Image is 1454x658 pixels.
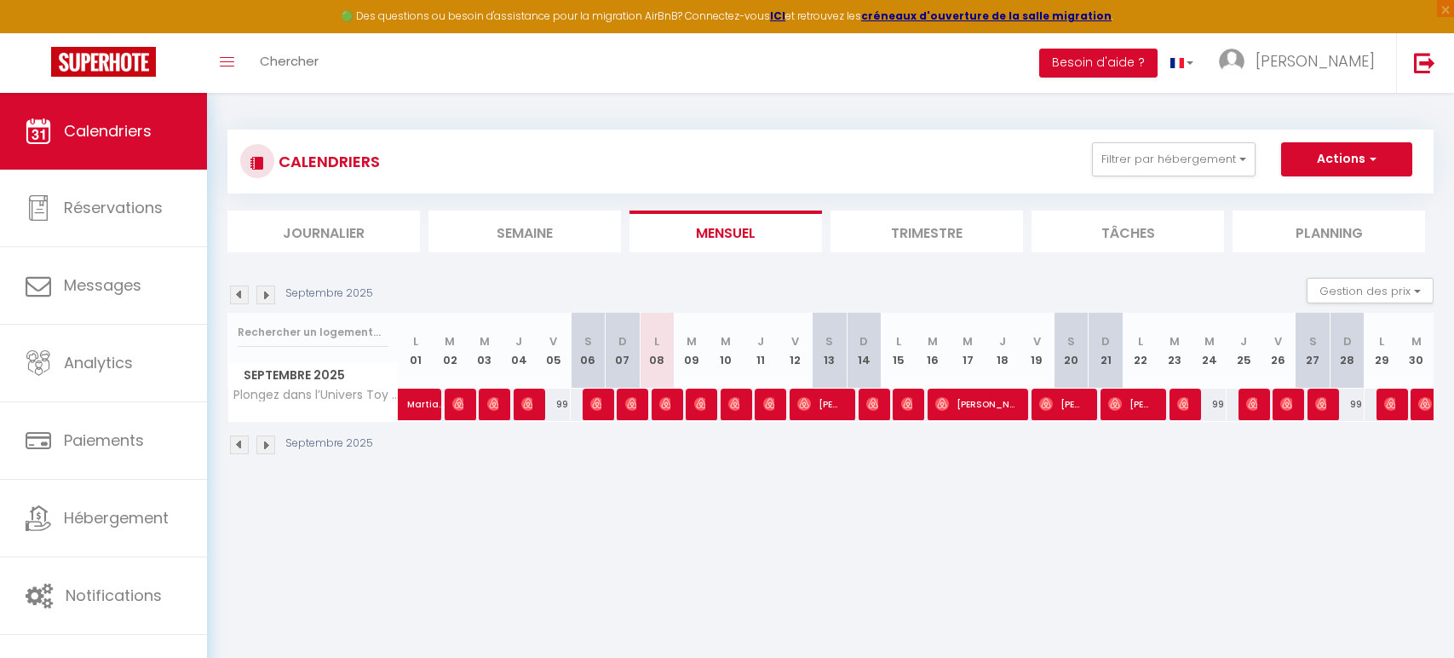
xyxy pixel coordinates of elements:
th: 15 [882,313,917,389]
span: [PERSON_NAME] [590,388,601,420]
img: ... [1219,49,1244,74]
button: Besoin d'aide ? [1039,49,1158,78]
abbr: J [1240,333,1247,349]
th: 18 [985,313,1020,389]
abbr: V [791,333,799,349]
div: 99 [1330,389,1365,420]
span: [PERSON_NAME] [659,388,670,420]
th: 12 [778,313,813,389]
abbr: D [859,333,868,349]
abbr: V [1033,333,1041,349]
span: [PERSON_NAME] [797,388,842,420]
span: Martial Doo [407,379,446,412]
span: Analytics [64,352,133,373]
span: [PERSON_NAME] [1256,50,1375,72]
span: [PERSON_NAME] [1315,388,1326,420]
li: Mensuel [629,211,822,252]
strong: ICI [770,9,785,23]
abbr: S [584,333,592,349]
th: 03 [468,313,503,389]
span: [PERSON_NAME] [1246,388,1257,420]
abbr: D [1101,333,1110,349]
abbr: D [618,333,627,349]
button: Gestion des prix [1307,278,1434,303]
span: [PERSON_NAME] [694,388,705,420]
span: [PERSON_NAME] [625,388,636,420]
th: 28 [1330,313,1365,389]
p: Septembre 2025 [285,436,373,452]
a: créneaux d'ouverture de la salle migration [861,9,1112,23]
th: 16 [916,313,951,389]
h3: CALENDRIERS [274,142,380,181]
abbr: S [825,333,833,349]
abbr: J [515,333,522,349]
span: Ouidad Ait [901,388,912,420]
th: 11 [744,313,779,389]
span: [PERSON_NAME] [728,388,739,420]
th: 22 [1123,313,1158,389]
th: 29 [1365,313,1399,389]
abbr: S [1309,333,1317,349]
abbr: M [721,333,731,349]
li: Tâches [1032,211,1224,252]
span: [PERSON_NAME] [1280,388,1291,420]
div: 99 [1192,389,1227,420]
th: 01 [399,313,434,389]
th: 09 [675,313,710,389]
abbr: L [896,333,901,349]
input: Rechercher un logement... [238,317,388,348]
abbr: S [1067,333,1075,349]
span: [PERSON_NAME] [1384,388,1395,420]
span: [PERSON_NAME] [1039,388,1084,420]
th: 25 [1227,313,1261,389]
th: 20 [1054,313,1089,389]
span: Messages [64,274,141,296]
button: Filtrer par hébergement [1092,142,1256,176]
button: Actions [1281,142,1412,176]
abbr: J [757,333,764,349]
span: [PERSON_NAME] [452,388,463,420]
th: 13 [813,313,848,389]
th: 07 [606,313,641,389]
abbr: L [1138,333,1143,349]
th: 17 [951,313,986,389]
li: Semaine [428,211,621,252]
th: 06 [571,313,606,389]
abbr: M [1204,333,1215,349]
a: ... [PERSON_NAME] [1206,33,1396,93]
abbr: M [963,333,973,349]
abbr: M [480,333,490,349]
span: Calendriers [64,120,152,141]
th: 21 [1089,313,1124,389]
a: Martial Doo [399,389,434,421]
abbr: V [549,333,557,349]
abbr: L [1379,333,1384,349]
span: [PERSON_NAME] [763,388,774,420]
a: Chercher [247,33,331,93]
abbr: D [1343,333,1352,349]
th: 14 [847,313,882,389]
th: 19 [1020,313,1055,389]
abbr: V [1274,333,1282,349]
th: 02 [433,313,468,389]
span: [PERSON_NAME] [1177,388,1188,420]
th: 10 [709,313,744,389]
abbr: M [687,333,697,349]
span: Chercher [260,52,319,70]
abbr: L [413,333,418,349]
li: Journalier [227,211,420,252]
span: Hébergement [64,507,169,528]
span: Notifications [66,585,162,606]
th: 27 [1296,313,1330,389]
div: 99 [537,389,572,420]
abbr: J [999,333,1006,349]
abbr: M [1411,333,1422,349]
th: 23 [1158,313,1193,389]
th: 30 [1399,313,1434,389]
span: Plongez dans l’Univers Toy Story [231,389,401,401]
li: Planning [1233,211,1425,252]
p: Septembre 2025 [285,286,373,302]
abbr: M [1170,333,1180,349]
th: 04 [502,313,537,389]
